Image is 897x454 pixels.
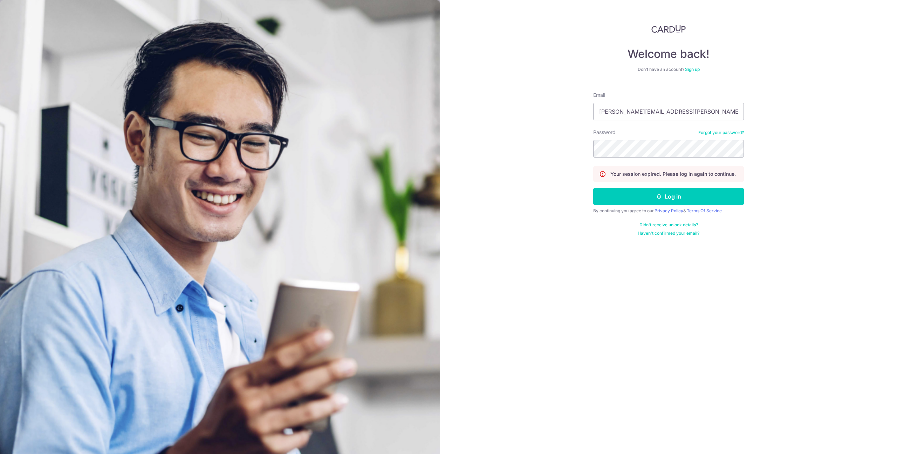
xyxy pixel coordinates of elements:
[593,47,744,61] h4: Welcome back!
[593,188,744,205] button: Log in
[638,231,699,236] a: Haven't confirmed your email?
[698,130,744,135] a: Forgot your password?
[655,208,683,213] a: Privacy Policy
[610,171,736,178] p: Your session expired. Please log in again to continue.
[593,208,744,214] div: By continuing you agree to our &
[687,208,722,213] a: Terms Of Service
[639,222,698,228] a: Didn't receive unlock details?
[593,92,605,99] label: Email
[593,67,744,72] div: Don’t have an account?
[593,129,616,136] label: Password
[685,67,700,72] a: Sign up
[651,25,686,33] img: CardUp Logo
[593,103,744,120] input: Enter your Email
